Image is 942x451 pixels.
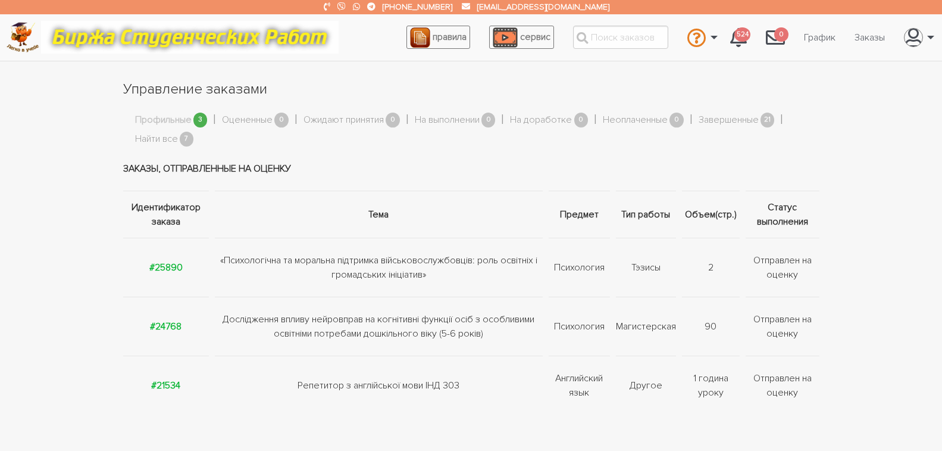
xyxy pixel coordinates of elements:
[222,113,273,128] a: Оцененные
[415,113,480,128] a: На выполнении
[481,113,496,127] span: 0
[761,113,775,127] span: 21
[679,238,743,297] td: 2
[743,238,819,297] td: Отправлен на оценку
[433,31,467,43] span: правила
[193,113,208,127] span: 3
[123,147,819,191] td: Заказы, отправленные на оценку
[510,113,572,128] a: На доработке
[180,132,194,147] span: 7
[613,356,679,415] td: Другое
[135,113,192,128] a: Профильные
[546,356,613,415] td: Английский язык
[721,21,756,54] a: 524
[845,26,894,49] a: Заказы
[489,26,554,49] a: сервис
[613,191,679,238] th: Тип работы
[151,380,180,391] a: #21534
[410,27,430,48] img: agreement_icon-feca34a61ba7f3d1581b08bc946b2ec1ccb426f67415f344566775c155b7f62c.png
[123,191,212,238] th: Идентификатор заказа
[699,113,759,128] a: Завершенные
[613,297,679,356] td: Магистерская
[774,27,788,42] span: 0
[520,31,550,43] span: сервис
[212,297,546,356] td: Дослідження впливу нейровправ на когнітивні функції осіб з особливими освітніми потребами дошкіль...
[477,2,609,12] a: [EMAIL_ADDRESS][DOMAIN_NAME]
[546,191,613,238] th: Предмет
[274,113,289,127] span: 0
[574,113,589,127] span: 0
[149,262,183,273] a: #25890
[743,356,819,415] td: Отправлен на оценку
[613,238,679,297] td: Тэзисы
[743,191,819,238] th: Статус выполнения
[669,113,684,127] span: 0
[679,356,743,415] td: 1 година уроку
[493,27,518,48] img: play_icon-49f7f135c9dc9a03216cfdbccbe1e3994649169d890fb554cedf0eac35a01ba8.png
[123,79,819,99] h1: Управление заказами
[135,132,178,147] a: Найти все
[212,238,546,297] td: «Психологічна та моральна підтримка військовослужбовців: роль освітніх і громадських ініціатив»
[573,26,668,49] input: Поиск заказов
[41,21,339,54] img: motto-12e01f5a76059d5f6a28199ef077b1f78e012cfde436ab5cf1d4517935686d32.gif
[7,22,39,52] img: logo-c4363faeb99b52c628a42810ed6dfb4293a56d4e4775eb116515dfe7f33672af.png
[212,356,546,415] td: Репетитор з англійської мови ІНД 303
[679,191,743,238] th: Объем(стр.)
[603,113,668,128] a: Неоплаченные
[756,21,794,54] a: 0
[794,26,845,49] a: График
[679,297,743,356] td: 90
[303,113,384,128] a: Ожидают принятия
[734,27,750,42] span: 524
[150,321,181,332] a: #24768
[386,113,400,127] span: 0
[546,297,613,356] td: Психология
[383,2,452,12] a: [PHONE_NUMBER]
[546,238,613,297] td: Психология
[212,191,546,238] th: Тема
[743,297,819,356] td: Отправлен на оценку
[406,26,470,49] a: правила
